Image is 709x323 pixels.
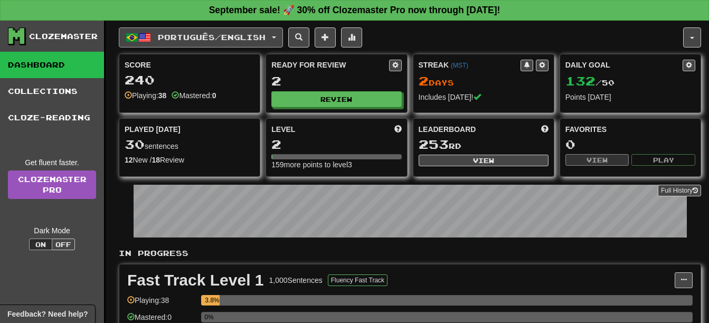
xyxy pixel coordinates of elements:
[119,248,701,259] p: In Progress
[152,156,160,164] strong: 18
[394,124,402,135] span: Score more points to level up
[125,90,166,101] div: Playing:
[419,74,549,88] div: Day s
[419,60,521,70] div: Streak
[658,185,701,196] button: Full History
[209,5,500,15] strong: September sale! 🚀 30% off Clozemaster Pro now through [DATE]!
[565,73,595,88] span: 132
[119,27,283,47] button: Português/English
[271,74,401,88] div: 2
[269,275,323,286] div: 1,000 Sentences
[125,60,254,70] div: Score
[565,60,683,71] div: Daily Goal
[125,73,254,87] div: 240
[212,91,216,100] strong: 0
[271,60,389,70] div: Ready for Review
[158,33,266,42] span: Português / English
[419,124,476,135] span: Leaderboard
[125,124,181,135] span: Played [DATE]
[127,272,264,288] div: Fast Track Level 1
[125,155,254,165] div: New / Review
[315,27,336,47] button: Add sentence to collection
[8,170,96,199] a: ClozemasterPro
[158,91,167,100] strong: 38
[419,73,429,88] span: 2
[271,159,401,170] div: 159 more points to level 3
[8,225,96,236] div: Dark Mode
[8,157,96,168] div: Get fluent faster.
[204,295,220,306] div: 3.8%
[565,92,695,102] div: Points [DATE]
[631,154,695,166] button: Play
[271,91,401,107] button: Review
[419,137,449,151] span: 253
[451,62,468,69] a: (MST)
[565,124,695,135] div: Favorites
[565,138,695,151] div: 0
[419,155,549,166] button: View
[565,78,615,87] span: / 50
[271,124,295,135] span: Level
[127,295,196,312] div: Playing: 38
[52,239,75,250] button: Off
[541,124,549,135] span: This week in points, UTC
[271,138,401,151] div: 2
[328,274,387,286] button: Fluency Fast Track
[125,137,145,151] span: 30
[125,156,133,164] strong: 12
[125,138,254,151] div: sentences
[172,90,216,101] div: Mastered:
[29,31,98,42] div: Clozemaster
[565,154,629,166] button: View
[341,27,362,47] button: More stats
[29,239,52,250] button: On
[7,309,88,319] span: Open feedback widget
[419,138,549,151] div: rd
[419,92,549,102] div: Includes [DATE]!
[288,27,309,47] button: Search sentences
